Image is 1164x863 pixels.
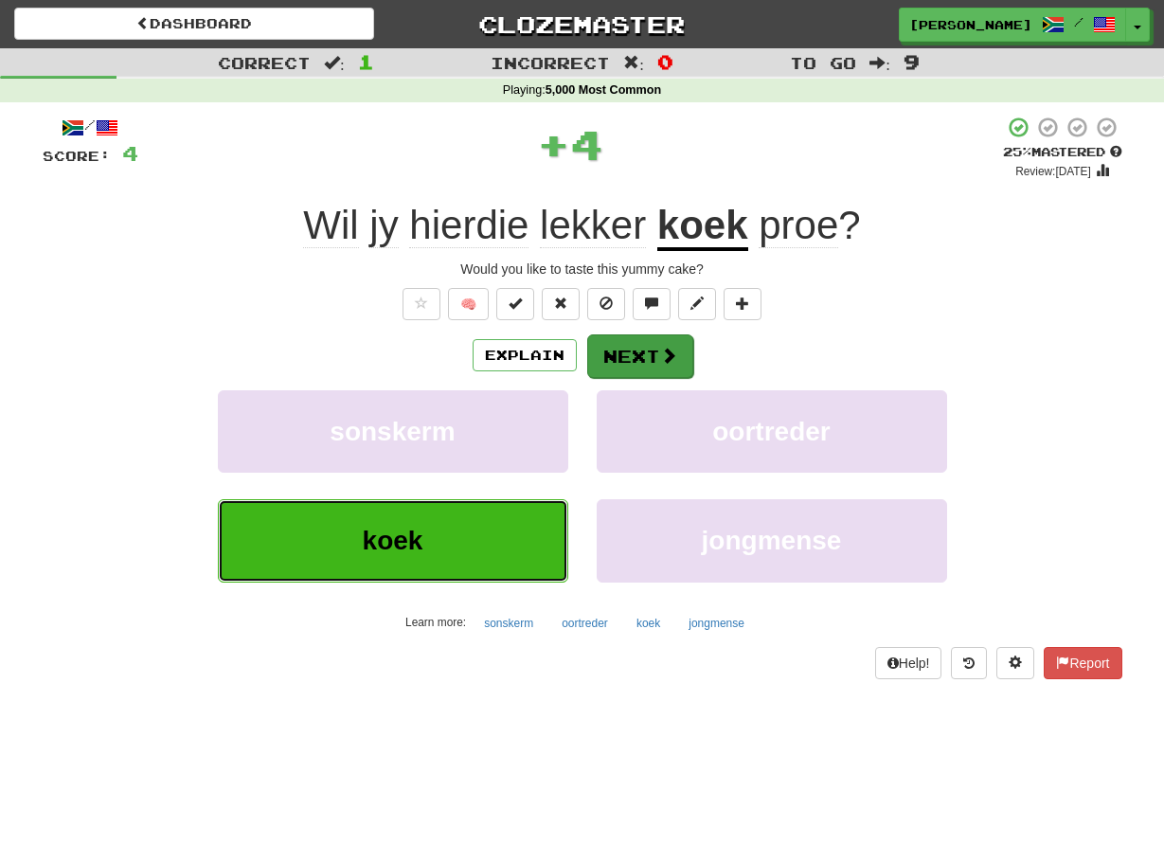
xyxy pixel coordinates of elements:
[1003,144,1031,159] span: 25 %
[712,417,830,446] span: oortreder
[43,260,1122,279] div: Would you like to taste this yummy cake?
[303,203,358,248] span: Wil
[43,116,138,139] div: /
[403,288,440,320] button: Favorite sentence (alt+f)
[790,53,856,72] span: To go
[473,339,577,371] button: Explain
[540,203,646,248] span: lekker
[330,417,455,446] span: sonskerm
[909,16,1032,33] span: [PERSON_NAME]
[218,53,311,72] span: Correct
[474,609,544,638] button: sonskerm
[904,50,920,73] span: 9
[218,499,568,582] button: koek
[14,8,374,40] a: Dashboard
[678,609,755,638] button: jongmense
[1003,144,1122,161] div: Mastered
[633,288,671,320] button: Discuss sentence (alt+u)
[369,203,398,248] span: jy
[875,647,942,679] button: Help!
[551,609,618,638] button: oortreder
[537,116,570,172] span: +
[951,647,987,679] button: Round history (alt+y)
[546,83,661,97] strong: 5,000 Most Common
[1015,165,1091,178] small: Review: [DATE]
[623,55,644,71] span: :
[324,55,345,71] span: :
[587,334,693,378] button: Next
[1074,15,1083,28] span: /
[626,609,671,638] button: koek
[570,120,603,168] span: 4
[496,288,534,320] button: Set this sentence to 100% Mastered (alt+m)
[899,8,1126,42] a: [PERSON_NAME] /
[597,499,947,582] button: jongmense
[358,50,374,73] span: 1
[587,288,625,320] button: Ignore sentence (alt+i)
[869,55,890,71] span: :
[491,53,610,72] span: Incorrect
[122,141,138,165] span: 4
[748,203,861,248] span: ?
[218,390,568,473] button: sonskerm
[657,50,673,73] span: 0
[597,390,947,473] button: oortreder
[1044,647,1121,679] button: Report
[409,203,528,248] span: hierdie
[363,526,423,555] span: koek
[724,288,761,320] button: Add to collection (alt+a)
[678,288,716,320] button: Edit sentence (alt+d)
[403,8,762,41] a: Clozemaster
[759,203,838,248] span: proe
[448,288,489,320] button: 🧠
[542,288,580,320] button: Reset to 0% Mastered (alt+r)
[657,203,748,251] u: koek
[405,616,466,629] small: Learn more:
[43,148,111,164] span: Score:
[702,526,842,555] span: jongmense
